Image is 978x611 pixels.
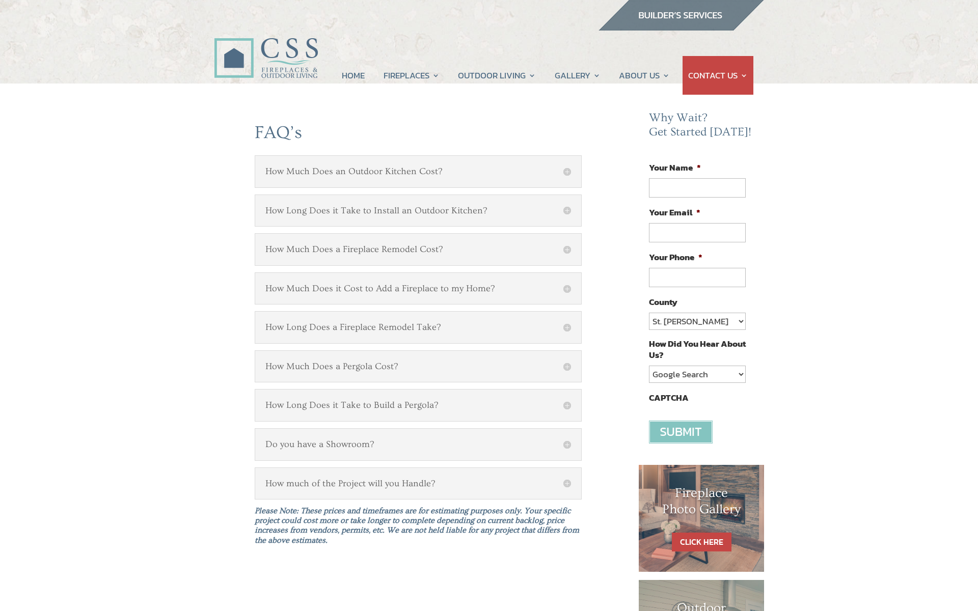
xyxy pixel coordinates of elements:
[255,122,582,149] h1: FAQ’s
[214,10,318,84] img: CSS Fireplaces & Outdoor Living (Formerly Construction Solutions & Supply)- Jacksonville Ormond B...
[265,361,571,372] h5: How Much Does a Pergola Cost?
[672,533,731,551] a: CLICK HERE
[265,283,571,294] h5: How Much Does it Cost to Add a Fireplace to my Home?
[555,56,601,95] a: GALLERY
[659,485,744,522] h1: Fireplace Photo Gallery
[342,56,365,95] a: HOME
[649,392,689,403] label: CAPTCHA
[384,56,440,95] a: FIREPLACES
[649,421,713,443] input: Submit
[598,21,764,34] a: builder services construction supply
[265,439,571,450] h5: Do you have a Showroom?
[458,56,536,95] a: OUTDOOR LIVING
[649,111,754,144] h2: Why Wait? Get Started [DATE]!
[265,478,571,489] h5: How much of the Project will you Handle?
[688,56,748,95] a: CONTACT US
[255,506,579,545] strong: Please Note: These prices and timeframes are for estimating purposes only. Your specific project ...
[649,207,700,218] label: Your Email
[649,296,677,308] label: County
[649,338,746,360] label: How Did You Hear About Us?
[619,56,670,95] a: ABOUT US
[649,162,701,173] label: Your Name
[265,244,571,255] h5: How Much Does a Fireplace Remodel Cost?
[265,322,571,333] h5: How Long Does a Fireplace Remodel Take?
[265,166,571,177] h5: How Much Does an Outdoor Kitchen Cost?
[649,252,702,263] label: Your Phone
[265,205,571,216] h5: How Long Does it Take to Install an Outdoor Kitchen?
[265,400,571,411] h5: How Long Does it Take to Build a Pergola?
